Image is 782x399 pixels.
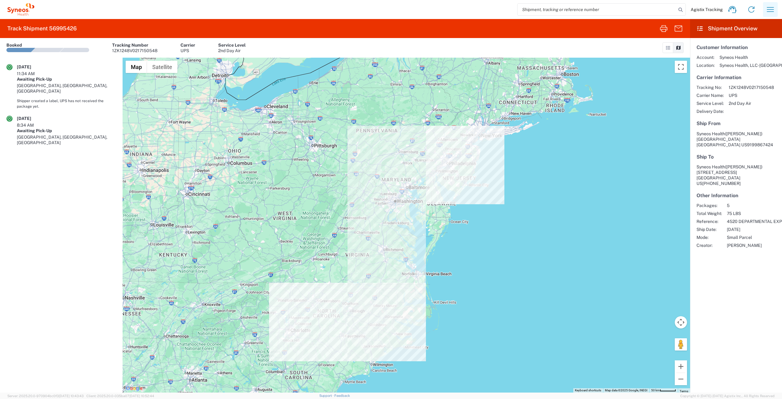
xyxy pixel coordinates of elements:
[697,164,776,186] address: [GEOGRAPHIC_DATA] US
[180,48,195,53] div: UPS
[725,131,762,136] span: ([PERSON_NAME])
[675,360,687,373] button: Zoom in
[697,193,776,198] h5: Other Information
[575,388,601,393] button: Keyboard shortcuts
[697,55,715,60] span: Account:
[697,109,724,114] span: Delivery Date:
[697,227,722,232] span: Ship Date:
[697,93,724,98] span: Carrier Name:
[605,389,647,392] span: Map data ©2025 Google, INEGI
[17,83,116,94] div: [GEOGRAPHIC_DATA], [GEOGRAPHIC_DATA], [GEOGRAPHIC_DATA]
[17,134,116,145] div: [GEOGRAPHIC_DATA], [GEOGRAPHIC_DATA], [GEOGRAPHIC_DATA]
[697,85,724,90] span: Tracking No:
[6,42,22,48] div: Booked
[690,19,782,38] header: Shipment Overview
[112,48,158,53] div: 1ZK1248V0217150548
[147,61,177,73] button: Show satellite imagery
[17,71,47,76] div: 11:34 AM
[129,394,154,398] span: [DATE] 10:52:44
[697,164,762,175] span: Syneos Health [STREET_ADDRESS]
[675,373,687,385] button: Zoom out
[59,394,84,398] span: [DATE] 10:43:43
[17,116,47,121] div: [DATE]
[702,181,741,186] span: [PHONE_NUMBER]
[680,393,775,399] span: Copyright © [DATE]-[DATE] Agistix Inc., All Rights Reserved
[697,75,776,80] h5: Carrier Information
[697,203,722,208] span: Packages:
[17,64,47,70] div: [DATE]
[7,394,84,398] span: Server: 2025.20.0-970904bc0f3
[651,389,660,392] span: 50 km
[697,101,724,106] span: Service Level:
[697,121,776,126] h5: Ship From
[17,122,47,128] div: 8:34 AM
[675,61,687,73] button: Toggle fullscreen view
[697,131,725,136] span: Syneos Health
[180,42,195,48] div: Carrier
[697,235,722,240] span: Mode:
[697,154,776,160] h5: Ship To
[697,44,776,50] h5: Customer Information
[725,164,762,169] span: ([PERSON_NAME])
[319,394,335,397] a: Support
[334,394,350,397] a: Feedback
[675,338,687,351] button: Drag Pegman onto the map to open Street View
[680,389,688,393] a: Terms
[17,128,116,133] div: Awaiting Pick-Up
[124,385,144,393] a: Open this area in Google Maps (opens a new window)
[697,211,722,216] span: Total Weight:
[518,4,676,15] input: Shipment, tracking or reference number
[697,137,740,142] span: [GEOGRAPHIC_DATA]
[86,394,154,398] span: Client: 2025.20.0-035ba07
[697,131,776,148] address: [GEOGRAPHIC_DATA] US
[17,76,116,82] div: Awaiting Pick-Up
[649,388,678,393] button: Map Scale: 50 km per 49 pixels
[112,42,158,48] div: Tracking Number
[747,142,773,147] span: 9199867424
[729,85,774,90] span: 1ZK1248V0217150548
[126,61,147,73] button: Show street map
[691,7,723,12] span: Agistix Tracking
[697,219,722,224] span: Reference:
[17,98,116,109] div: Shipper created a label, UPS has not received the package yet.
[218,48,246,53] div: 2nd Day Air
[675,316,687,328] button: Map camera controls
[7,25,77,32] h2: Track Shipment 56995426
[697,63,715,68] span: Location:
[697,243,722,248] span: Creator:
[218,42,246,48] div: Service Level
[729,101,774,106] span: 2nd Day Air
[124,385,144,393] img: Google
[729,93,774,98] span: UPS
